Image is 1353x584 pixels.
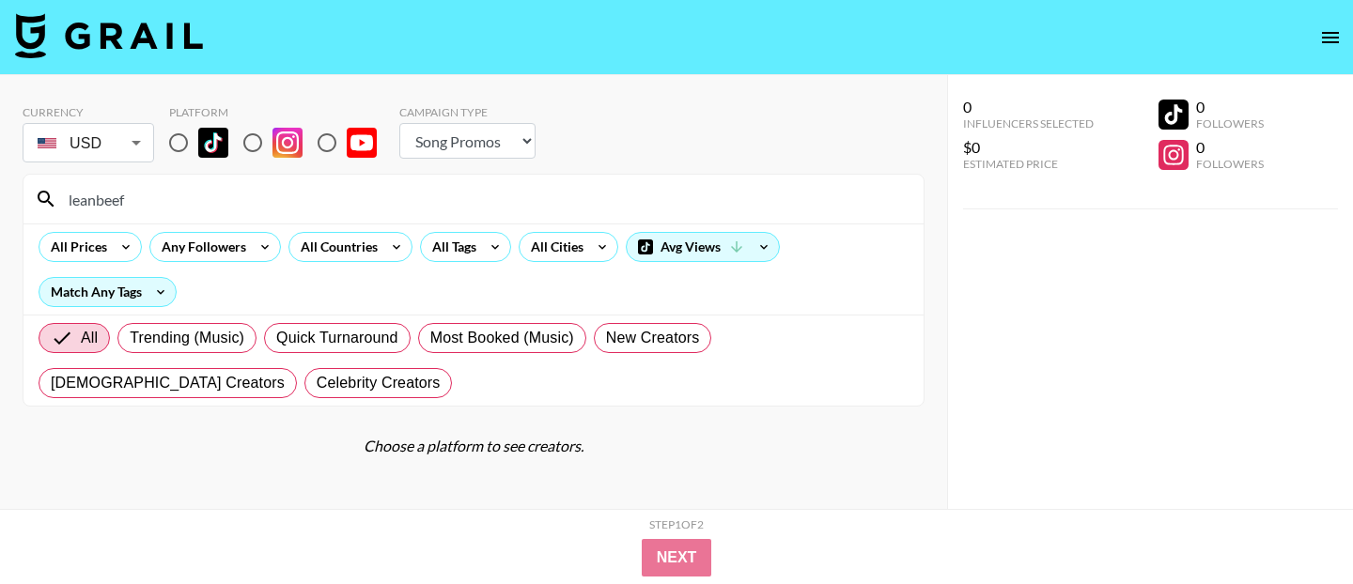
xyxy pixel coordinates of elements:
[627,233,779,261] div: Avg Views
[963,138,1094,157] div: $0
[1196,116,1264,131] div: Followers
[317,372,441,394] span: Celebrity Creators
[57,184,912,214] input: Search by User Name
[23,105,154,119] div: Currency
[1196,157,1264,171] div: Followers
[1196,98,1264,116] div: 0
[39,233,111,261] div: All Prices
[430,327,574,349] span: Most Booked (Music)
[649,517,704,531] div: Step 1 of 2
[51,372,285,394] span: [DEMOGRAPHIC_DATA] Creators
[520,233,587,261] div: All Cities
[81,327,98,349] span: All
[39,278,176,306] div: Match Any Tags
[1196,138,1264,157] div: 0
[963,116,1094,131] div: Influencers Selected
[1259,490,1330,561] iframe: Drift Widget Chat Controller
[272,128,303,158] img: Instagram
[23,437,925,455] div: Choose a platform to see creators.
[169,105,392,119] div: Platform
[26,127,150,160] div: USD
[399,105,536,119] div: Campaign Type
[963,157,1094,171] div: Estimated Price
[198,128,228,158] img: TikTok
[606,327,700,349] span: New Creators
[1312,19,1349,56] button: open drawer
[289,233,381,261] div: All Countries
[15,13,203,58] img: Grail Talent
[963,98,1094,116] div: 0
[642,539,712,576] button: Next
[150,233,250,261] div: Any Followers
[347,128,377,158] img: YouTube
[276,327,398,349] span: Quick Turnaround
[421,233,480,261] div: All Tags
[130,327,244,349] span: Trending (Music)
